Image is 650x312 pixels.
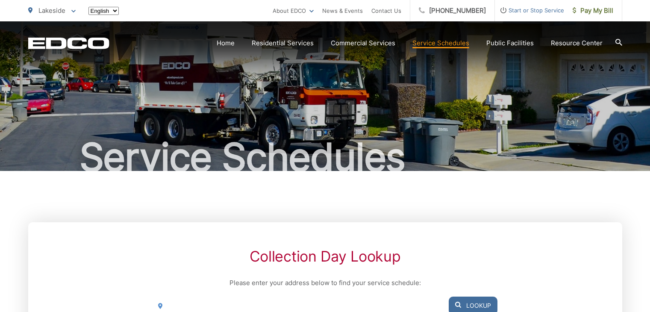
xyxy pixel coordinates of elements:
[273,6,314,16] a: About EDCO
[412,38,469,48] a: Service Schedules
[153,278,497,288] p: Please enter your address below to find your service schedule:
[551,38,603,48] a: Resource Center
[486,38,534,48] a: Public Facilities
[217,38,235,48] a: Home
[28,136,622,179] h1: Service Schedules
[252,38,314,48] a: Residential Services
[331,38,395,48] a: Commercial Services
[38,6,65,15] span: Lakeside
[28,37,109,49] a: EDCD logo. Return to the homepage.
[573,6,613,16] span: Pay My Bill
[88,7,119,15] select: Select a language
[153,248,497,265] h2: Collection Day Lookup
[371,6,401,16] a: Contact Us
[322,6,363,16] a: News & Events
